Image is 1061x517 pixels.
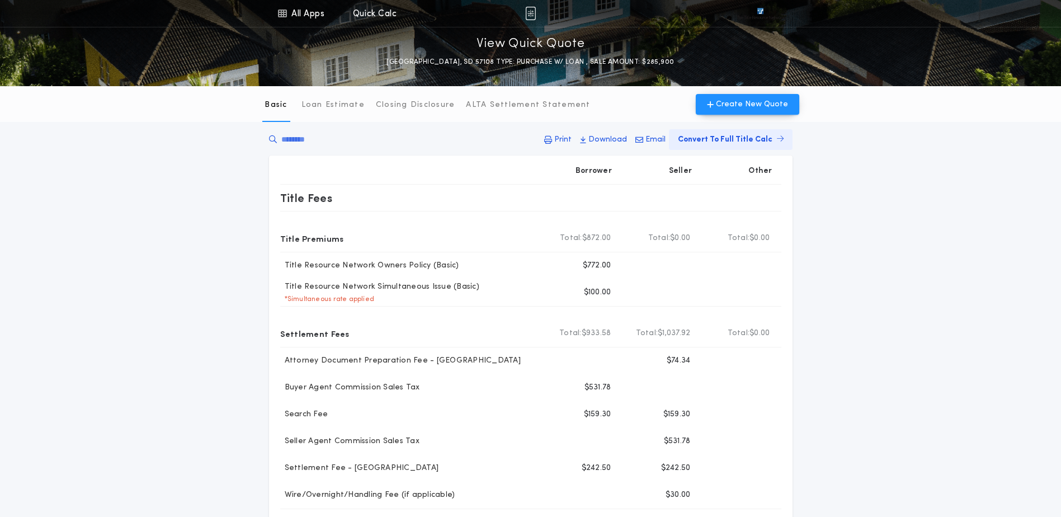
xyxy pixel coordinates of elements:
p: $159.30 [584,409,611,420]
span: $872.00 [582,233,611,244]
p: $531.78 [584,382,611,393]
p: $242.50 [582,463,611,474]
b: Total: [559,328,582,339]
img: img [525,7,536,20]
span: Convert To Full Title Calc [678,134,772,145]
p: Other [748,166,772,177]
p: Title Resource Network Simultaneous Issue (Basic) [280,281,479,293]
button: Convert To Full Title Calc [669,129,793,150]
p: Settlement Fee - [GEOGRAPHIC_DATA] [280,463,439,474]
p: ALTA Settlement Statement [466,100,590,111]
p: Title Resource Network Owners Policy (Basic) [280,260,459,271]
p: Seller Agent Commission Sales Tax [280,436,419,447]
p: Title Premiums [280,229,344,247]
p: Closing Disclosure [376,100,455,111]
p: [GEOGRAPHIC_DATA], SD 57108 TYPE: PURCHASE W/ LOAN , SALE AMOUNT: $285,900 [386,57,674,68]
span: $933.58 [582,328,611,339]
p: Settlement Fees [280,325,350,342]
p: $159.30 [663,409,691,420]
p: Download [588,134,627,145]
p: $772.00 [583,260,611,271]
p: Email [645,134,666,145]
p: Loan Estimate [301,100,365,111]
p: $100.00 [584,287,611,298]
p: Search Fee [280,409,328,420]
button: Create New Quote [696,94,799,115]
p: Attorney Document Preparation Fee - [GEOGRAPHIC_DATA] [280,355,521,366]
p: View Quick Quote [477,35,585,53]
p: * Simultaneous rate applied [280,295,375,304]
p: $242.50 [661,463,691,474]
button: Print [541,130,575,150]
button: Download [577,130,630,150]
span: $0.00 [749,233,770,244]
p: Borrower [576,166,612,177]
span: $0.00 [670,233,690,244]
b: Total: [636,328,658,339]
p: Wire/Overnight/Handling Fee (if applicable) [280,490,455,501]
p: $30.00 [666,490,691,501]
b: Total: [648,233,671,244]
p: Title Fees [280,189,333,207]
b: Total: [728,328,750,339]
b: Total: [728,233,750,244]
span: $0.00 [749,328,770,339]
p: $74.34 [667,355,691,366]
p: Basic [265,100,287,111]
span: $1,037.92 [658,328,690,339]
p: Buyer Agent Commission Sales Tax [280,382,420,393]
p: $531.78 [664,436,691,447]
span: Create New Quote [716,98,788,110]
b: Total: [560,233,582,244]
p: Print [554,134,572,145]
p: Seller [669,166,692,177]
button: Email [632,130,669,150]
img: vs-icon [737,8,784,19]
